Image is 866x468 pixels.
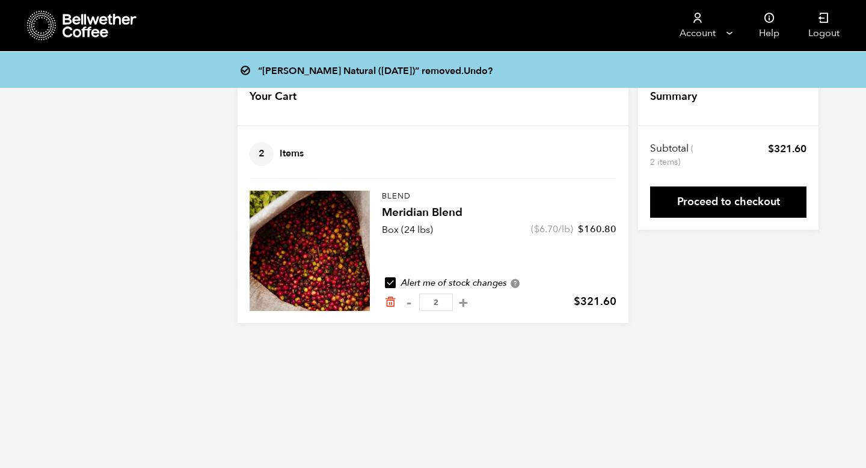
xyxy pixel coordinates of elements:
a: Remove from cart [384,296,396,309]
bdi: 321.60 [768,142,806,156]
button: - [401,297,416,309]
h4: Summary [650,89,697,105]
h4: Items [250,142,304,166]
span: ( /lb) [531,223,573,236]
bdi: 321.60 [574,294,616,309]
input: Qty [419,294,453,311]
span: 2 [250,142,274,166]
a: Proceed to checkout [650,186,806,218]
div: “[PERSON_NAME] Natural ([DATE])” removed. [246,61,637,78]
span: $ [768,142,774,156]
h4: Your Cart [250,89,296,105]
bdi: 6.70 [534,223,558,236]
a: Undo? [464,64,493,78]
p: Box (24 lbs) [382,223,433,237]
bdi: 160.80 [578,223,616,236]
span: $ [574,294,580,309]
span: $ [578,223,584,236]
button: + [456,297,471,309]
p: Blend [382,191,616,203]
span: $ [534,223,539,236]
div: Alert me of stock changes [382,277,616,290]
h4: Meridian Blend [382,205,616,221]
th: Subtotal [650,142,695,168]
